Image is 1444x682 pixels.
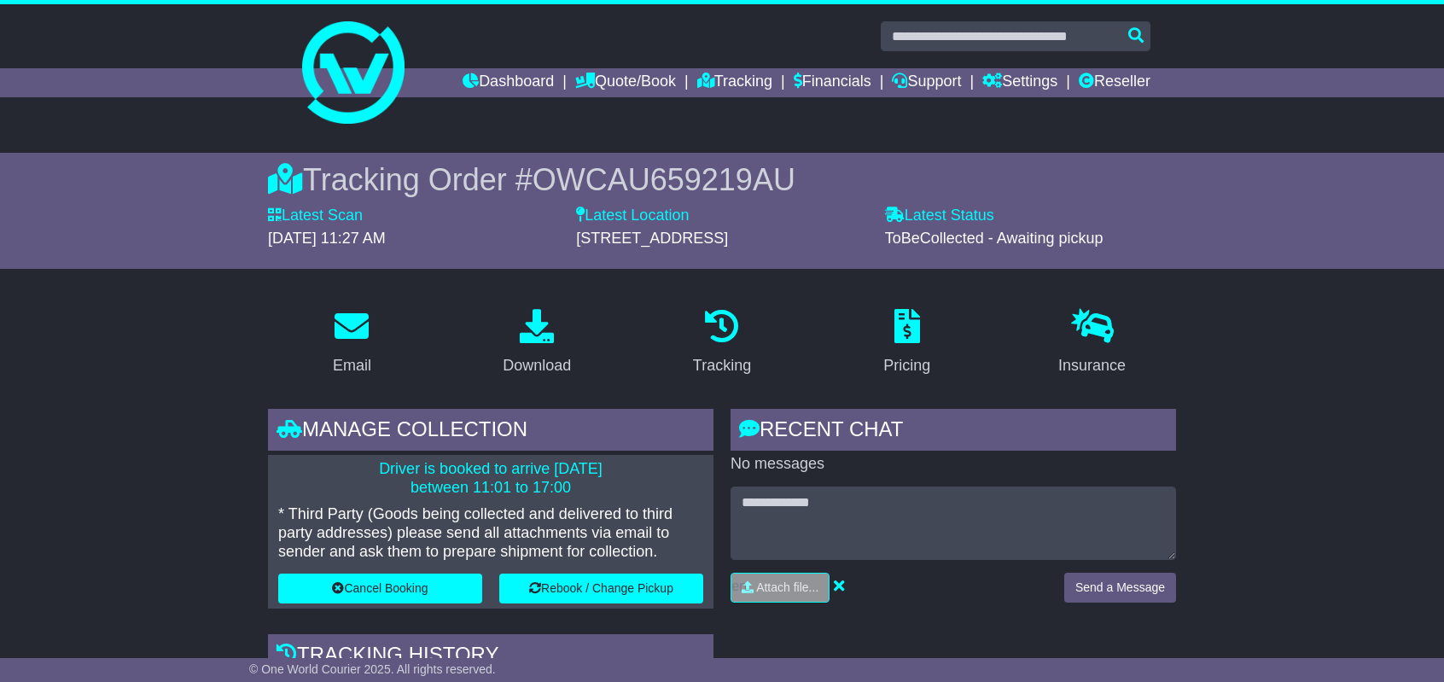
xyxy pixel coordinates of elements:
[885,230,1103,247] span: ToBeCollected - Awaiting pickup
[533,162,795,197] span: OWCAU659219AU
[1058,354,1126,377] div: Insurance
[268,634,713,680] div: Tracking history
[333,354,371,377] div: Email
[268,409,713,455] div: Manage collection
[892,68,961,97] a: Support
[278,460,703,497] p: Driver is booked to arrive [DATE] between 11:01 to 17:00
[1047,303,1137,383] a: Insurance
[268,161,1176,198] div: Tracking Order #
[576,207,689,225] label: Latest Location
[1064,573,1176,603] button: Send a Message
[982,68,1057,97] a: Settings
[278,505,703,561] p: * Third Party (Goods being collected and delivered to third party addresses) please send all atta...
[499,574,703,603] button: Rebook / Change Pickup
[575,68,676,97] a: Quote/Book
[697,68,772,97] a: Tracking
[885,207,994,225] label: Latest Status
[278,574,482,603] button: Cancel Booking
[731,409,1176,455] div: RECENT CHAT
[872,303,941,383] a: Pricing
[1079,68,1150,97] a: Reseller
[682,303,762,383] a: Tracking
[731,455,1176,474] p: No messages
[249,662,496,676] span: © One World Courier 2025. All rights reserved.
[794,68,871,97] a: Financials
[492,303,582,383] a: Download
[693,354,751,377] div: Tracking
[883,354,930,377] div: Pricing
[463,68,554,97] a: Dashboard
[503,354,571,377] div: Download
[268,230,386,247] span: [DATE] 11:27 AM
[268,207,363,225] label: Latest Scan
[322,303,382,383] a: Email
[576,230,728,247] span: [STREET_ADDRESS]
